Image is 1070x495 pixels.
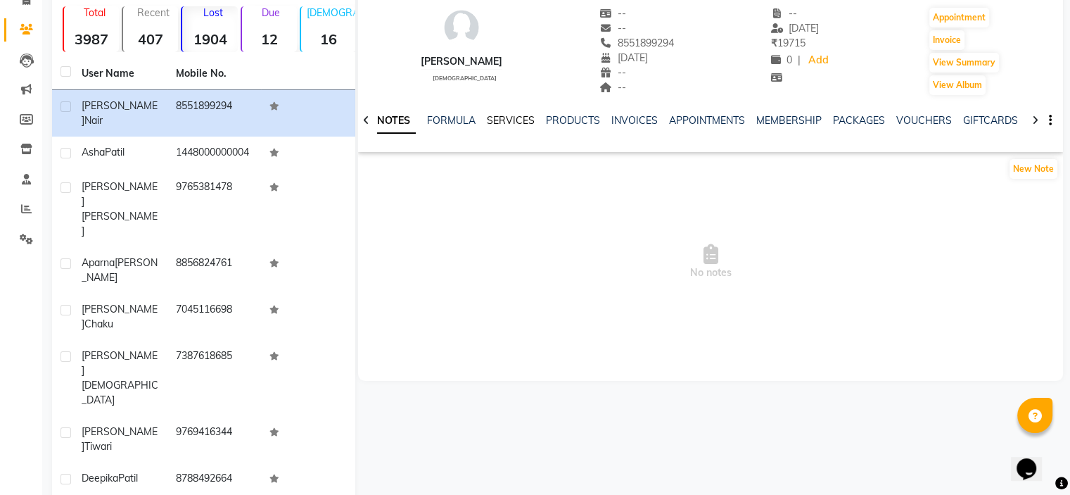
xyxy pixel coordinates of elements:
[963,114,1018,127] a: GIFTCARDS
[188,6,237,19] p: Lost
[669,114,745,127] a: APPOINTMENTS
[599,66,626,79] span: --
[82,256,158,284] span: [PERSON_NAME]
[771,7,798,20] span: --
[82,303,158,330] span: [PERSON_NAME]
[118,472,138,484] span: Patil
[546,114,600,127] a: PRODUCTS
[599,7,626,20] span: --
[182,30,237,48] strong: 1904
[82,425,158,453] span: [PERSON_NAME]
[84,114,103,127] span: Nair
[70,6,119,19] p: Total
[167,416,262,463] td: 9769416344
[771,37,777,49] span: ₹
[84,440,112,453] span: Tiwari
[599,51,648,64] span: [DATE]
[82,99,158,127] span: [PERSON_NAME]
[1010,159,1057,179] button: New Note
[167,58,262,90] th: Mobile No.
[167,90,262,137] td: 8551899294
[440,6,483,49] img: avatar
[771,37,805,49] span: 19715
[73,58,167,90] th: User Name
[611,114,658,127] a: INVOICES
[599,22,626,35] span: --
[167,171,262,247] td: 9765381478
[929,53,999,73] button: View Summary
[433,75,497,82] span: [DEMOGRAPHIC_DATA]
[771,22,820,35] span: [DATE]
[798,53,801,68] span: |
[427,114,476,127] a: FORMULA
[307,6,356,19] p: [DEMOGRAPHIC_DATA]
[833,114,885,127] a: PACKAGES
[806,51,831,70] a: Add
[105,146,125,158] span: Patil
[82,349,158,377] span: [PERSON_NAME]
[929,8,989,27] button: Appointment
[487,114,535,127] a: SERVICES
[84,318,113,330] span: Chaku
[242,30,297,48] strong: 12
[1011,439,1056,481] iframe: chat widget
[82,210,158,237] span: [PERSON_NAME]
[358,192,1063,332] span: No notes
[929,30,964,50] button: Invoice
[371,108,416,134] a: NOTES
[167,137,262,171] td: 1448000000004
[82,146,105,158] span: Asha
[167,247,262,294] td: 8856824761
[82,180,158,208] span: [PERSON_NAME]
[167,340,262,416] td: 7387618685
[129,6,178,19] p: Recent
[167,294,262,340] td: 7045116698
[929,75,986,95] button: View Album
[64,30,119,48] strong: 3987
[245,6,297,19] p: Due
[421,54,502,69] div: [PERSON_NAME]
[301,30,356,48] strong: 16
[599,81,626,94] span: --
[599,37,674,49] span: 8551899294
[82,379,158,406] span: [DEMOGRAPHIC_DATA]
[771,54,792,66] span: 0
[82,256,115,269] span: Aparna
[896,114,952,127] a: VOUCHERS
[82,472,118,484] span: Deepika
[123,30,178,48] strong: 407
[756,114,822,127] a: MEMBERSHIP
